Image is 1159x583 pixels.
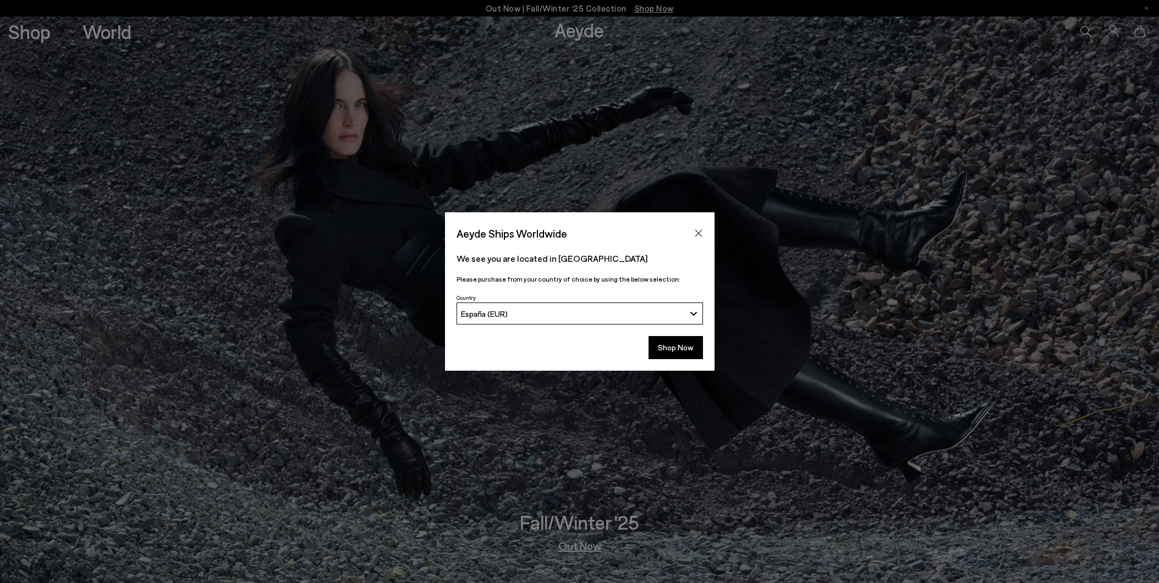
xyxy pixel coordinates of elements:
button: Shop Now [649,336,703,359]
span: Country [457,294,476,301]
span: Aeyde Ships Worldwide [457,224,567,243]
span: España (EUR) [461,309,508,318]
p: Please purchase from your country of choice by using the below selection: [457,274,703,284]
button: Close [690,225,707,241]
p: We see you are located in [GEOGRAPHIC_DATA] [457,252,703,265]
